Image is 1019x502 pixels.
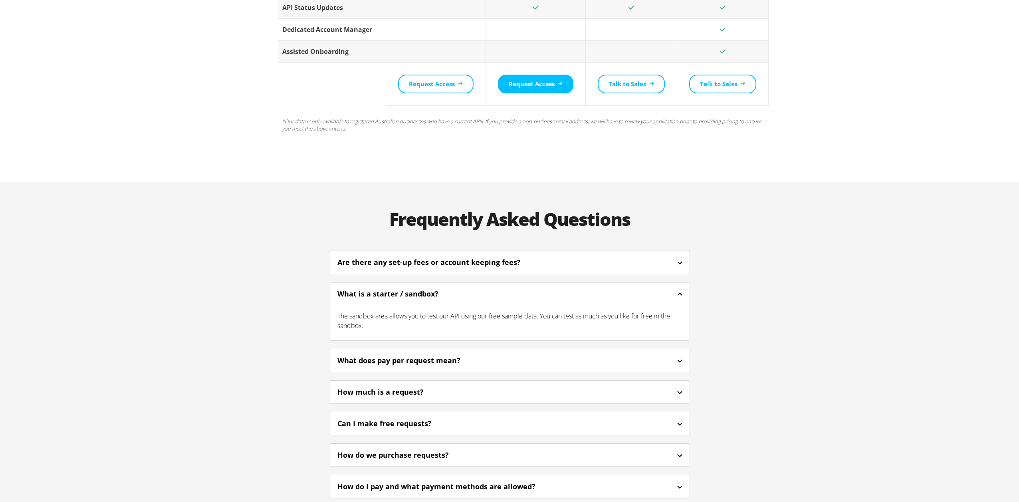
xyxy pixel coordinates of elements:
div: How much is a request? [329,383,690,401]
div: How much is a request? [337,387,445,397]
div: The sandbox area allows you to test our API using our free sample data. You can test as much as y... [329,303,690,338]
h2: Frequently Asked Questions [321,195,698,243]
div: What is a starter / sandbox? [329,285,690,303]
div: Can I make free requests? [329,414,690,433]
p: *Our data is only available to registered Australian businesses who have a current ABN. If you pr... [278,106,769,144]
div: How do we purchase requests? [337,450,470,460]
div: Are there any set-up fees or account keeping fees? [337,257,542,268]
div: What does pay per request mean? [337,355,482,366]
div: Are there any set-up fees or account keeping fees? [329,253,690,272]
a: Request Access [498,75,573,93]
div: What is a starter / sandbox? [337,289,460,299]
div: What does pay per request mean? [329,351,690,370]
div: How do we purchase requests? [329,446,690,464]
a: Talk to Sales [598,75,665,93]
div: Can I make free requests? [337,418,453,429]
div: How do I pay and what payment methods are allowed? [337,481,557,492]
a: Request Access [398,75,474,93]
div: Assisted Onboarding [282,47,382,56]
div: Dedicated Account Manager [282,25,382,34]
div: API Status Updates [282,3,382,12]
a: Talk to Sales [689,75,756,93]
div: How do I pay and what payment methods are allowed? [329,477,690,496]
